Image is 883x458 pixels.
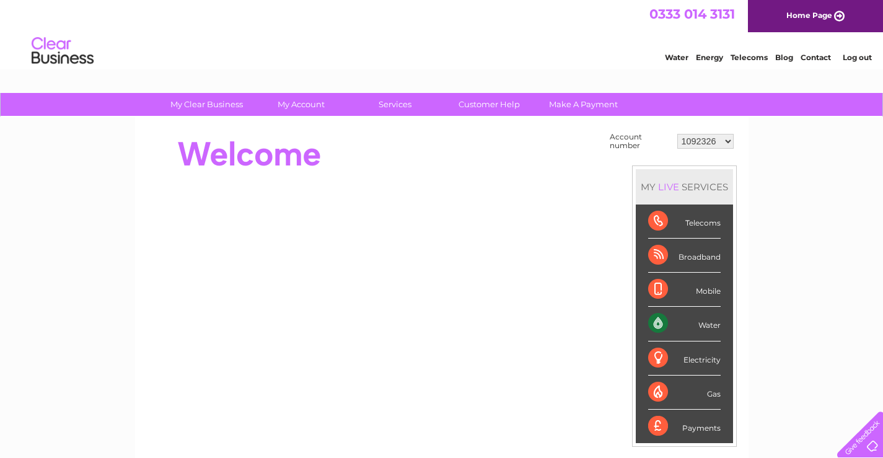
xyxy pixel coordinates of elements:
a: Make A Payment [532,93,635,116]
a: Customer Help [438,93,540,116]
div: Electricity [648,341,721,376]
a: Services [344,93,446,116]
a: My Clear Business [156,93,258,116]
div: LIVE [656,181,682,193]
div: Gas [648,376,721,410]
a: Log out [843,53,872,62]
div: Water [648,307,721,341]
a: Telecoms [731,53,768,62]
div: Broadband [648,239,721,273]
a: Contact [801,53,831,62]
div: Telecoms [648,205,721,239]
div: Mobile [648,273,721,307]
a: Water [665,53,688,62]
a: My Account [250,93,352,116]
div: MY SERVICES [636,169,733,205]
td: Account number [607,130,674,153]
div: Payments [648,410,721,443]
a: Energy [696,53,723,62]
a: 0333 014 3131 [649,6,735,22]
div: Clear Business is a trading name of Verastar Limited (registered in [GEOGRAPHIC_DATA] No. 3667643... [149,7,735,60]
img: logo.png [31,32,94,70]
a: Blog [775,53,793,62]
